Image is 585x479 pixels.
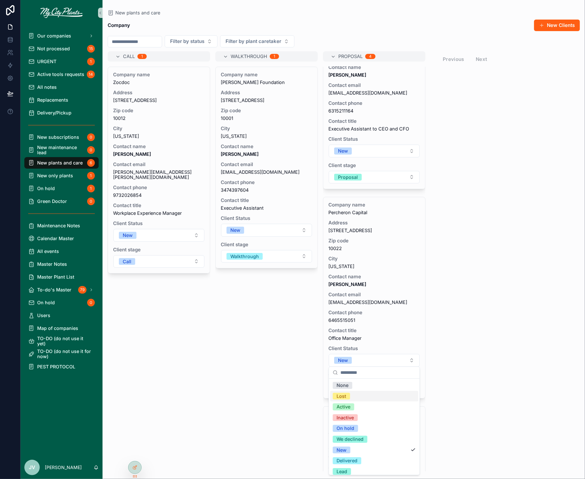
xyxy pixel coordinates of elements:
[338,147,348,155] div: New
[37,287,71,292] span: To-do's Master
[24,220,99,231] a: Maintenance Notes
[115,10,160,16] span: New plants and care
[337,447,347,454] div: New
[37,349,92,359] span: TO-DO (do not use it for now)
[328,300,420,305] span: [EMAIL_ADDRESS][DOMAIN_NAME]
[113,162,205,167] span: Contact email
[87,146,95,154] div: 0
[113,80,205,85] span: Zocdoc
[221,90,312,95] span: Address
[24,258,99,270] a: Master Notes
[24,335,99,347] a: TO-DO (do not use it yet)
[37,223,80,228] span: Maintenance Notes
[108,21,130,30] h1: Company
[24,94,99,106] a: Replacements
[337,414,354,421] div: Inactive
[87,58,95,65] div: 1
[329,379,420,475] div: Suggestions
[328,274,420,279] span: Contact name
[37,364,75,369] span: PEST PROTOCOL
[113,193,205,198] span: 9732026854
[24,196,99,207] a: Green Doctor0
[87,45,95,53] div: 15
[329,354,420,367] button: Select Button
[24,144,99,156] a: New maintenance lead0
[328,282,366,287] strong: [PERSON_NAME]
[221,170,312,175] span: [EMAIL_ADDRESS][DOMAIN_NAME]
[328,310,420,315] span: Contact phone
[221,108,312,113] span: Zip code
[113,247,205,252] span: Client stage
[87,172,95,180] div: 1
[24,246,99,257] a: All events
[328,202,420,207] span: Company name
[113,134,205,139] span: [US_STATE]
[29,464,35,471] span: JV
[37,173,73,178] span: New only plants
[369,54,372,59] div: 4
[221,250,312,263] button: Select Button
[37,85,57,90] span: All notes
[329,171,420,184] button: Select Button
[24,69,99,80] a: Active tools requests14
[108,10,160,16] a: New plants and care
[220,35,294,47] button: Select Button
[37,135,79,140] span: New subscriptions
[24,157,99,169] a: New plants and care6
[337,425,354,432] div: On hold
[24,361,99,373] a: PEST PROTOCOL
[323,197,425,399] a: Company namePercheron CapitalAddress[STREET_ADDRESS]Zip code10022City[US_STATE]Contact name[PERSO...
[24,43,99,55] a: Not processed15
[328,246,420,251] span: 10022
[221,116,312,121] span: 10001
[113,203,205,208] span: Contact title
[87,159,95,167] div: 6
[221,151,259,157] strong: [PERSON_NAME]
[87,71,95,78] div: 14
[37,313,50,318] span: Users
[221,188,312,193] span: 3474397604
[37,145,85,155] span: New maintenance lead
[113,144,205,149] span: Contact name
[141,54,143,59] div: 1
[113,98,205,103] span: [STREET_ADDRESS]
[87,299,95,307] div: 0
[221,242,312,247] span: Client stage
[37,262,67,267] span: Master Notes
[328,137,420,142] span: Client Status
[24,323,99,334] a: Map of companies
[534,20,580,31] button: New Clients
[78,286,87,294] div: 79
[37,160,83,165] span: New plants and care
[24,56,99,67] a: URGENT1
[337,457,358,464] div: Delivered
[113,108,205,113] span: Zip code
[328,72,366,78] strong: [PERSON_NAME]
[87,197,95,205] div: 0
[37,59,56,64] span: URGENT
[113,170,205,180] span: [PERSON_NAME][EMAIL_ADDRESS][PERSON_NAME][DOMAIN_NAME]
[113,72,205,77] span: Company name
[328,292,420,297] span: Contact email
[338,174,358,181] div: Proposal
[24,107,99,119] a: Delivery/Pickup
[221,72,312,77] span: Company name
[338,357,348,364] div: New
[338,53,363,60] span: Proposal
[37,336,92,346] span: TO-DO (do not use it yet)
[113,221,205,226] span: Client Status
[221,224,312,237] button: Select Button
[21,26,103,381] div: scrollable content
[226,38,281,45] span: Filter by plant caretaker
[328,336,420,341] span: Office Manager
[274,54,275,59] div: 1
[37,300,55,305] span: On hold
[221,80,312,85] span: [PERSON_NAME] Foundation
[37,199,67,204] span: Green Doctor
[328,90,420,96] span: [EMAIL_ADDRESS][DOMAIN_NAME]
[221,162,312,167] span: Contact email
[123,232,133,239] div: New
[328,163,420,168] span: Client stage
[37,236,74,241] span: Calendar Master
